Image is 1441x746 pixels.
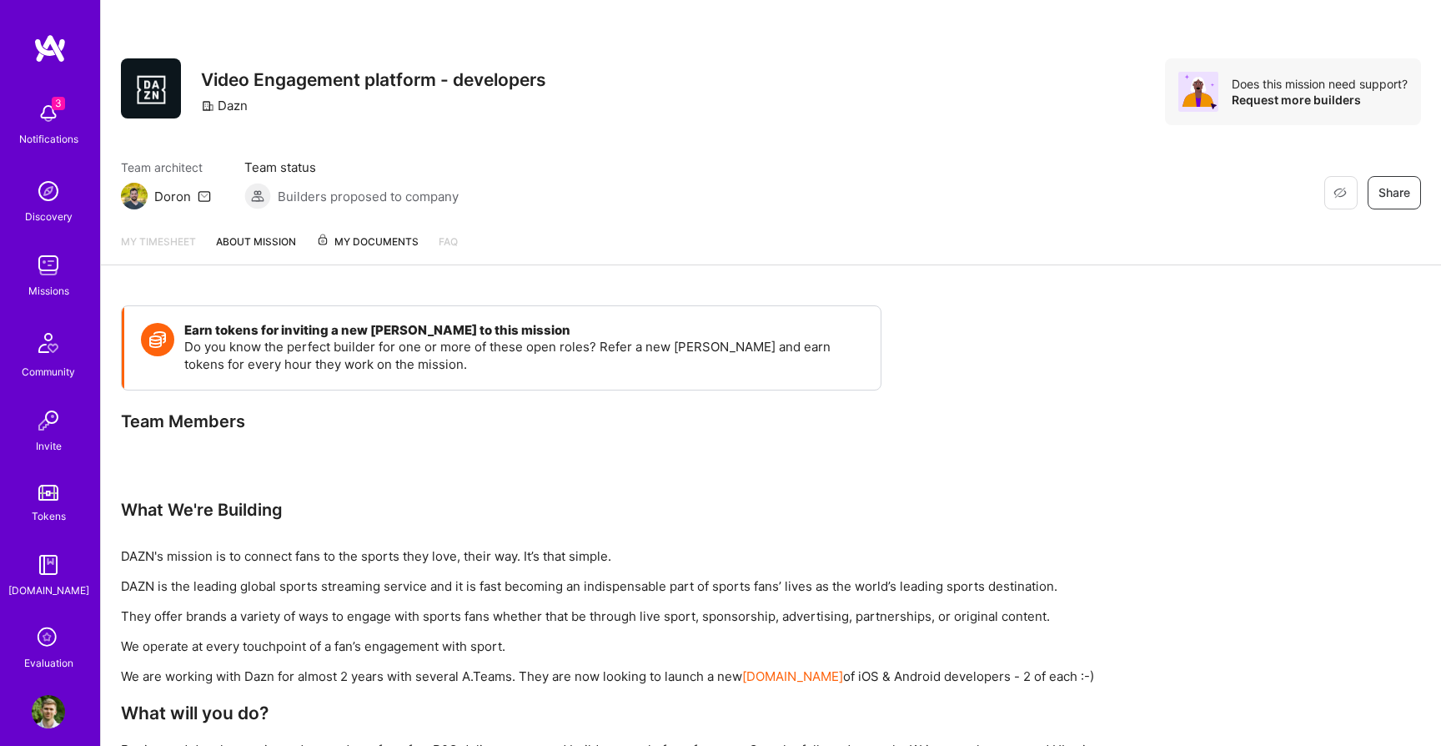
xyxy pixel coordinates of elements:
span: Team status [244,159,459,176]
span: Share [1378,184,1410,201]
div: Doron [154,188,191,205]
a: My timesheet [121,233,196,265]
h3: Video Engagement platform - developers [201,69,546,90]
img: guide book [32,548,65,582]
span: 3 [52,97,65,110]
div: Discovery [25,208,73,225]
div: Notifications [19,130,78,148]
img: Community [28,323,68,363]
div: What We're Building [121,499,1122,521]
a: FAQ [439,233,458,265]
div: Missions [28,282,69,300]
div: Community [22,363,75,381]
div: [DOMAIN_NAME] [8,582,89,599]
p: We operate at every touchpoint of a fan’s engagement with sport. [121,638,1122,655]
p: Do you know the perfect builder for one or more of these open roles? Refer a new [PERSON_NAME] an... [184,338,864,373]
div: Invite [36,437,62,455]
a: My Documents [316,233,419,265]
i: icon EyeClosed [1333,186,1347,199]
p: We are working with Dazn for almost 2 years with several A.Teams. They are now looking to launch ... [121,668,1122,685]
i: icon SelectionTeam [33,623,64,654]
img: discovery [32,174,65,208]
div: Does this mission need support? [1232,76,1408,92]
p: DAZN's mission is to connect fans to the sports they love, their way. It’s that simple. [121,547,1122,565]
img: Team Architect [121,183,148,209]
p: DAZN is the leading global sports streaming service and it is fast becoming an indispensable part... [121,577,1122,595]
i: icon CompanyGray [201,99,214,113]
img: bell [32,97,65,130]
div: Team Members [121,411,881,432]
button: Share [1368,176,1421,209]
div: Dazn [201,97,248,114]
a: User Avatar [28,695,69,728]
span: Team architect [121,159,211,176]
img: Token icon [141,323,174,356]
i: icon Mail [198,189,211,203]
a: [DOMAIN_NAME] [742,668,843,684]
img: Company Logo [121,58,181,118]
img: Avatar [1178,72,1218,112]
span: Builders proposed to company [278,188,459,205]
h4: Earn tokens for inviting a new [PERSON_NAME] to this mission [184,323,864,338]
div: Request more builders [1232,92,1408,108]
img: User Avatar [32,695,65,728]
div: Tokens [32,507,66,525]
img: Invite [32,404,65,437]
img: logo [33,33,67,63]
div: Evaluation [24,654,73,672]
a: About Mission [216,233,296,265]
img: Builders proposed to company [244,183,271,209]
img: tokens [38,485,58,501]
strong: What will you do? [121,703,269,723]
span: My Documents [316,233,419,251]
p: They offer brands a variety of ways to engage with sports fans whether that be through live sport... [121,607,1122,625]
img: teamwork [32,249,65,282]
